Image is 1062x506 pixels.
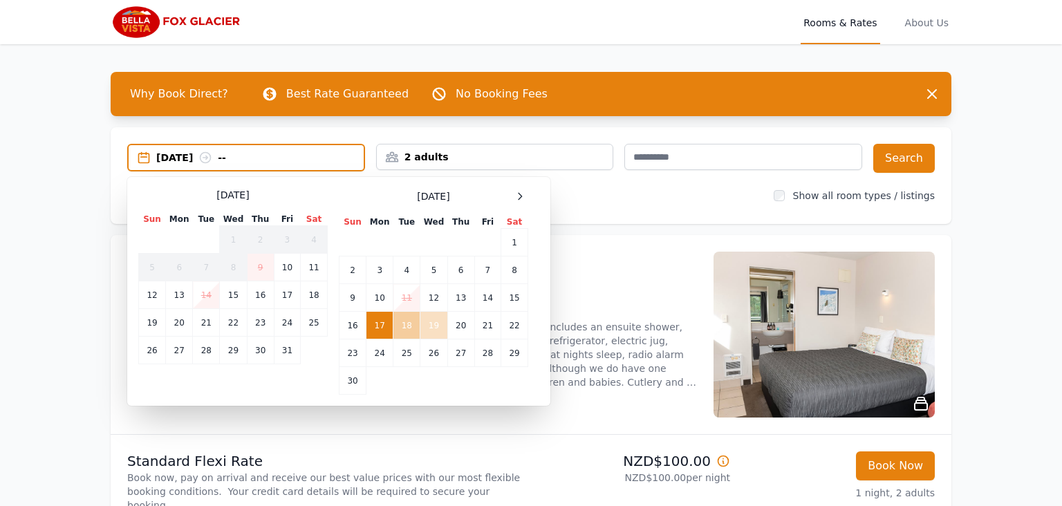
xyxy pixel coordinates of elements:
[301,226,328,254] td: 4
[220,254,247,281] td: 8
[220,226,247,254] td: 1
[417,189,449,203] span: [DATE]
[166,281,193,309] td: 13
[393,256,420,284] td: 4
[220,309,247,337] td: 22
[193,281,220,309] td: 14
[366,312,393,339] td: 17
[377,150,613,164] div: 2 adults
[366,216,393,229] th: Mon
[501,339,528,367] td: 29
[456,86,548,102] p: No Booking Fees
[366,284,393,312] td: 10
[274,226,300,254] td: 3
[301,309,328,337] td: 25
[220,281,247,309] td: 15
[339,339,366,367] td: 23
[139,254,166,281] td: 5
[139,281,166,309] td: 12
[393,284,420,312] td: 11
[193,309,220,337] td: 21
[393,339,420,367] td: 25
[156,151,364,165] div: [DATE] --
[420,216,447,229] th: Wed
[339,216,366,229] th: Sun
[420,339,447,367] td: 26
[474,312,501,339] td: 21
[166,337,193,364] td: 27
[474,284,501,312] td: 14
[339,284,366,312] td: 9
[220,213,247,226] th: Wed
[111,6,244,39] img: Bella Vista Fox Glacier
[166,254,193,281] td: 6
[301,213,328,226] th: Sat
[447,339,474,367] td: 27
[537,471,730,485] p: NZD$100.00 per night
[501,312,528,339] td: 22
[856,451,935,480] button: Book Now
[247,213,274,226] th: Thu
[873,144,935,173] button: Search
[139,309,166,337] td: 19
[339,256,366,284] td: 2
[247,226,274,254] td: 2
[247,254,274,281] td: 9
[139,213,166,226] th: Sun
[166,309,193,337] td: 20
[247,337,274,364] td: 30
[393,312,420,339] td: 18
[339,367,366,395] td: 30
[393,216,420,229] th: Tue
[193,213,220,226] th: Tue
[220,337,247,364] td: 29
[127,451,525,471] p: Standard Flexi Rate
[793,190,935,201] label: Show all room types / listings
[301,281,328,309] td: 18
[301,254,328,281] td: 11
[247,281,274,309] td: 16
[286,86,409,102] p: Best Rate Guaranteed
[474,339,501,367] td: 28
[447,284,474,312] td: 13
[447,312,474,339] td: 20
[339,312,366,339] td: 16
[274,281,300,309] td: 17
[501,284,528,312] td: 15
[247,309,274,337] td: 23
[420,284,447,312] td: 12
[193,254,220,281] td: 7
[501,229,528,256] td: 1
[501,216,528,229] th: Sat
[119,80,239,108] span: Why Book Direct?
[139,337,166,364] td: 26
[274,309,300,337] td: 24
[537,451,730,471] p: NZD$100.00
[274,337,300,364] td: 31
[474,256,501,284] td: 7
[193,337,220,364] td: 28
[366,339,393,367] td: 24
[274,254,300,281] td: 10
[420,312,447,339] td: 19
[447,216,474,229] th: Thu
[216,188,249,202] span: [DATE]
[420,256,447,284] td: 5
[274,213,300,226] th: Fri
[474,216,501,229] th: Fri
[447,256,474,284] td: 6
[366,256,393,284] td: 3
[166,213,193,226] th: Mon
[741,486,935,500] p: 1 night, 2 adults
[501,256,528,284] td: 8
